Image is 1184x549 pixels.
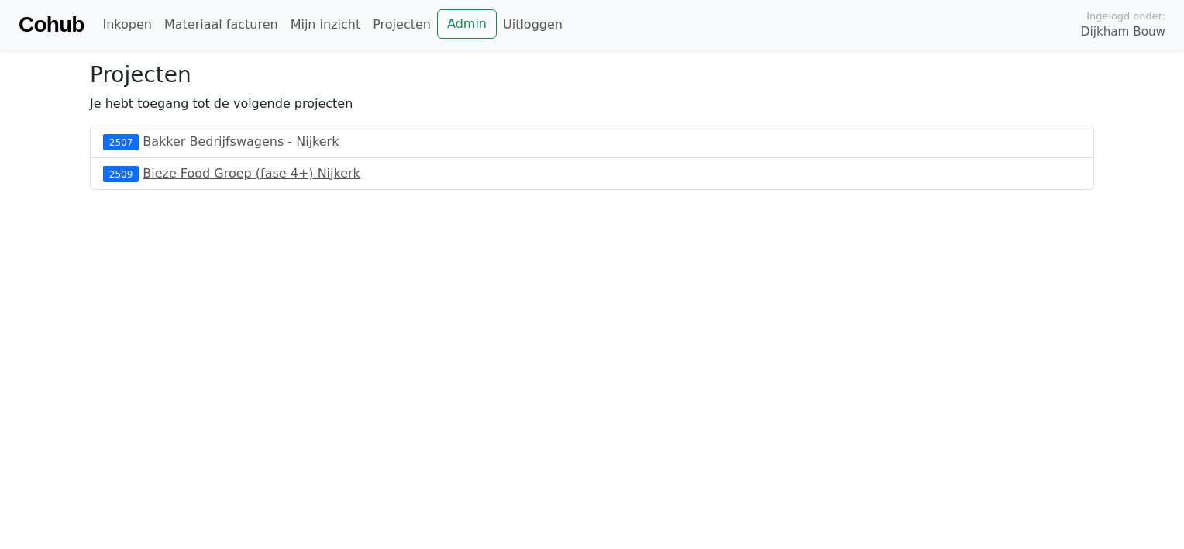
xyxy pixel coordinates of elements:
a: Admin [437,9,497,39]
a: Projecten [367,9,437,40]
div: 2507 [103,134,139,150]
p: Je hebt toegang tot de volgende projecten [90,95,1094,113]
span: Ingelogd onder: [1086,9,1165,23]
a: Uitloggen [497,9,569,40]
a: Bakker Bedrijfswagens - Nijkerk [143,134,339,149]
h3: Projecten [90,62,1094,88]
div: 2509 [103,166,139,181]
a: Bieze Food Groep (fase 4+) Nijkerk [143,166,360,181]
a: Cohub [19,6,84,43]
a: Mijn inzicht [284,9,367,40]
a: Inkopen [96,9,157,40]
a: Materiaal facturen [158,9,284,40]
span: Dijkham Bouw [1081,23,1165,41]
